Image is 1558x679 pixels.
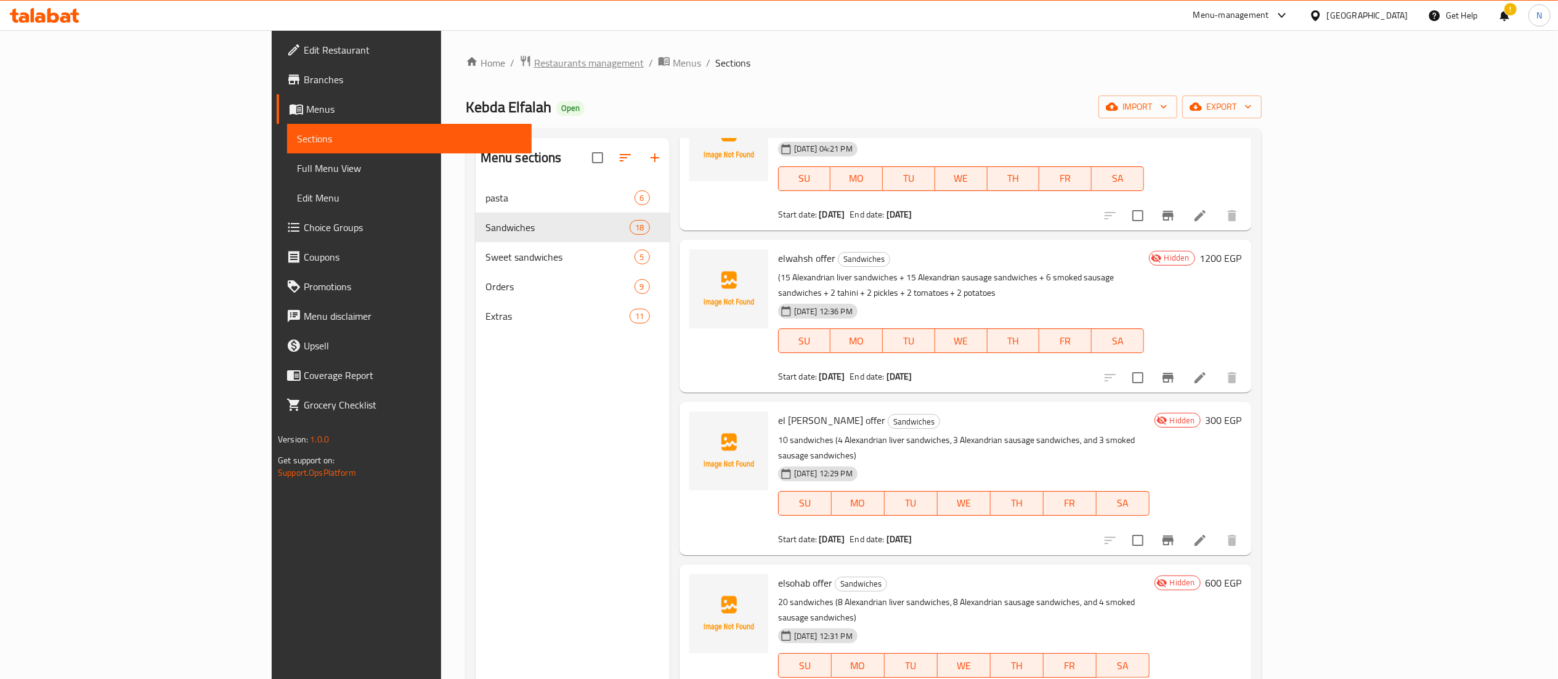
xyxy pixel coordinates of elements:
[485,220,630,235] span: Sandwiches
[485,309,630,323] span: Extras
[304,250,522,264] span: Coupons
[819,531,845,547] b: [DATE]
[888,414,940,429] div: Sandwiches
[784,657,827,675] span: SU
[850,206,884,222] span: End date:
[938,653,991,678] button: WE
[938,491,991,516] button: WE
[485,279,635,294] div: Orders
[1097,653,1150,678] button: SA
[630,309,649,323] div: items
[888,332,930,350] span: TU
[1049,494,1092,512] span: FR
[784,169,826,187] span: SU
[278,431,308,447] span: Version:
[1044,491,1097,516] button: FR
[1097,169,1139,187] span: SA
[850,368,884,384] span: End date:
[304,279,522,294] span: Promotions
[778,433,1150,463] p: 10 sandwiches (4 Alexandrian liver sandwiches, 3 Alexandrian sausage sandwiches, and 3 smoked sau...
[850,531,884,547] span: End date:
[635,190,650,205] div: items
[885,653,938,678] button: TU
[1125,527,1151,553] span: Select to update
[673,55,701,70] span: Menus
[1153,363,1183,392] button: Branch-specific-item
[297,131,522,146] span: Sections
[287,124,532,153] a: Sections
[287,153,532,183] a: Full Menu View
[1165,415,1200,426] span: Hidden
[1097,332,1139,350] span: SA
[1102,657,1145,675] span: SA
[277,35,532,65] a: Edit Restaurant
[837,657,880,675] span: MO
[838,252,890,266] span: Sandwiches
[304,338,522,353] span: Upsell
[519,55,644,71] a: Restaurants management
[835,577,887,591] span: Sandwiches
[784,332,826,350] span: SU
[988,328,1040,353] button: TH
[885,491,938,516] button: TU
[890,657,933,675] span: TU
[1092,328,1144,353] button: SA
[1536,9,1542,22] span: N
[888,169,930,187] span: TU
[706,55,710,70] li: /
[778,574,832,592] span: elsohab offer
[838,252,890,267] div: Sandwiches
[1200,250,1242,267] h6: 1200 EGP
[277,390,532,420] a: Grocery Checklist
[1327,9,1408,22] div: [GEOGRAPHIC_DATA]
[1039,328,1092,353] button: FR
[819,368,845,384] b: [DATE]
[943,657,986,675] span: WE
[778,123,1144,139] p: Order 40 Alexandrian liver, Alexandrian sausage, or smoked sausage sandwiches
[789,143,858,155] span: [DATE] 04:21 PM
[304,309,522,323] span: Menu disclaimer
[996,494,1039,512] span: TH
[1217,201,1247,230] button: delete
[556,103,585,113] span: Open
[287,183,532,213] a: Edit Menu
[277,65,532,94] a: Branches
[1092,166,1144,191] button: SA
[277,94,532,124] a: Menus
[277,301,532,331] a: Menu disclaimer
[1125,365,1151,391] span: Select to update
[310,431,330,447] span: 1.0.0
[1153,526,1183,555] button: Branch-specific-item
[883,328,935,353] button: TU
[277,213,532,242] a: Choice Groups
[1153,201,1183,230] button: Branch-specific-item
[832,653,885,678] button: MO
[689,250,768,328] img: elwahsh offer
[887,531,912,547] b: [DATE]
[466,55,1262,71] nav: breadcrumb
[778,206,818,222] span: Start date:
[784,494,827,512] span: SU
[304,368,522,383] span: Coverage Report
[476,213,670,242] div: Sandwiches18
[476,178,670,336] nav: Menu sections
[278,452,335,468] span: Get support on:
[630,222,649,234] span: 18
[778,270,1144,301] p: (15 Alexandrian liver sandwiches + 15 Alexandrian sausage sandwiches + 6 smoked sausage sandwiche...
[890,494,933,512] span: TU
[476,272,670,301] div: Orders9
[1206,574,1242,592] h6: 600 EGP
[658,55,701,71] a: Menus
[1039,166,1092,191] button: FR
[1193,8,1269,23] div: Menu-management
[1125,203,1151,229] span: Select to update
[778,411,885,429] span: el [PERSON_NAME] offer
[943,494,986,512] span: WE
[485,190,635,205] span: pasta
[485,250,635,264] span: Sweet sandwiches
[635,281,649,293] span: 9
[1044,653,1097,678] button: FR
